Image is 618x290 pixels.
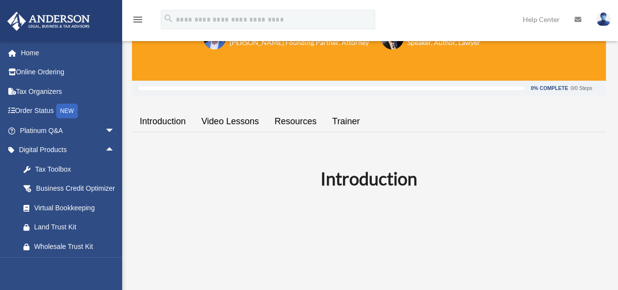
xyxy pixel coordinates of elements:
[7,256,129,276] a: My Entitiesarrow_drop_down
[34,221,117,233] div: Land Trust Kit
[105,121,125,141] span: arrow_drop_down
[7,82,129,101] a: Tax Organizers
[132,14,144,25] i: menu
[105,140,125,160] span: arrow_drop_up
[132,17,144,25] a: menu
[34,163,117,176] div: Tax Toolbox
[163,13,174,24] i: search
[531,86,568,91] div: 0% Complete
[193,108,267,135] a: Video Lessons
[34,202,117,214] div: Virtual Bookkeeping
[4,12,93,31] img: Anderson Advisors Platinum Portal
[7,101,129,121] a: Order StatusNEW
[324,108,367,135] a: Trainer
[7,140,129,160] a: Digital Productsarrow_drop_up
[34,182,117,195] div: Business Credit Optimizer
[34,241,117,253] div: Wholesale Trust Kit
[7,63,129,82] a: Online Ordering
[14,218,129,237] a: Land Trust Kit
[7,43,129,63] a: Home
[14,179,129,199] a: Business Credit Optimizer
[105,256,125,276] span: arrow_drop_down
[596,12,611,26] img: User Pic
[132,108,193,135] a: Introduction
[56,104,78,118] div: NEW
[14,198,129,218] a: Virtual Bookkeeping
[267,108,324,135] a: Resources
[138,166,600,191] h2: Introduction
[407,38,483,47] h6: Speaker, Author, Lawyer
[571,86,592,91] div: 0/0 Steps
[14,159,129,179] a: Tax Toolbox
[14,237,129,256] a: Wholesale Trust Kit
[7,121,129,140] a: Platinum Q&Aarrow_drop_down
[230,38,369,47] h6: [PERSON_NAME] Founding Partner, Attorney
